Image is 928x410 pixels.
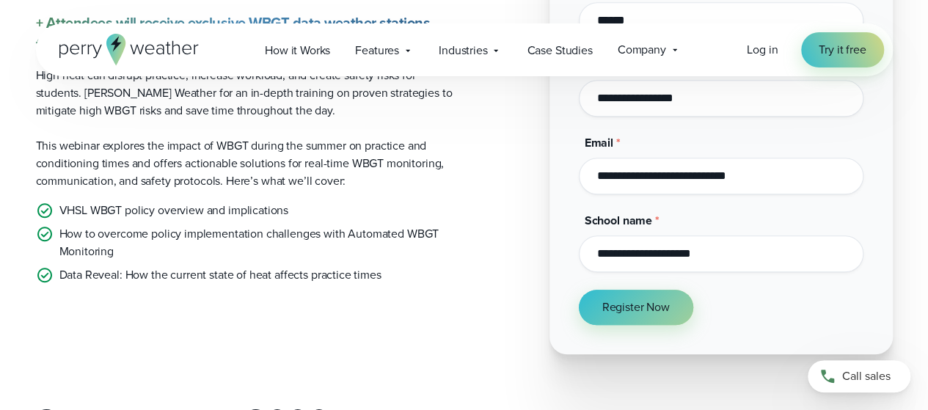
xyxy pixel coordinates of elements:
[59,202,289,219] p: VHSL WBGT policy overview and implications
[252,35,343,65] a: How it Works
[585,134,613,151] span: Email
[514,35,604,65] a: Case Studies
[59,266,381,284] p: Data Reveal: How the current state of heat affects practice times
[618,41,666,59] span: Company
[439,42,487,59] span: Industries
[819,41,866,59] span: Try it free
[36,137,453,190] p: This webinar explores the impact of WBGT during the summer on practice and conditioning times and...
[602,299,670,316] span: Register Now
[36,67,453,120] p: High heat can disrupt practice, increase workload, and create safety risks for students. [PERSON_...
[579,290,693,325] button: Register Now
[747,41,778,59] a: Log in
[808,360,910,392] a: Call sales
[265,42,330,59] span: How it Works
[801,32,883,67] a: Try it free
[59,225,453,260] p: How to overcome policy implementation challenges with Automated WBGT Monitoring
[585,212,652,229] span: School name
[842,367,891,385] span: Call sales
[747,41,778,58] span: Log in
[527,42,592,59] span: Case Studies
[355,42,399,59] span: Features
[36,12,431,55] strong: + Attendees will receive exclusive WBGT data weather stations from [US_STATE]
